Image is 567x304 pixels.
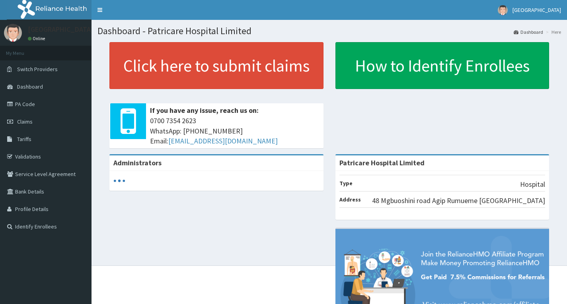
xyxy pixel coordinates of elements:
p: Hospital [520,179,545,190]
span: 0700 7354 2623 WhatsApp: [PHONE_NUMBER] Email: [150,116,320,146]
a: How to Identify Enrollees [335,42,549,89]
li: Here [544,29,561,35]
span: [GEOGRAPHIC_DATA] [512,6,561,14]
b: Address [339,196,361,203]
a: Click here to submit claims [109,42,323,89]
strong: Patricare Hospital Limited [339,158,425,167]
span: Tariffs [17,136,31,143]
a: Dashboard [514,29,543,35]
a: Online [28,36,47,41]
b: Type [339,180,353,187]
span: Dashboard [17,83,43,90]
p: [GEOGRAPHIC_DATA] [28,26,94,33]
p: 48 Mgbuoshini road Agip Rumueme [GEOGRAPHIC_DATA] [372,196,545,206]
span: Switch Providers [17,66,58,73]
img: User Image [4,24,22,42]
svg: audio-loading [113,175,125,187]
h1: Dashboard - Patricare Hospital Limited [97,26,561,36]
span: Claims [17,118,33,125]
b: Administrators [113,158,162,167]
img: User Image [498,5,508,15]
a: [EMAIL_ADDRESS][DOMAIN_NAME] [168,136,278,145]
b: If you have any issue, reach us on: [150,106,259,115]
